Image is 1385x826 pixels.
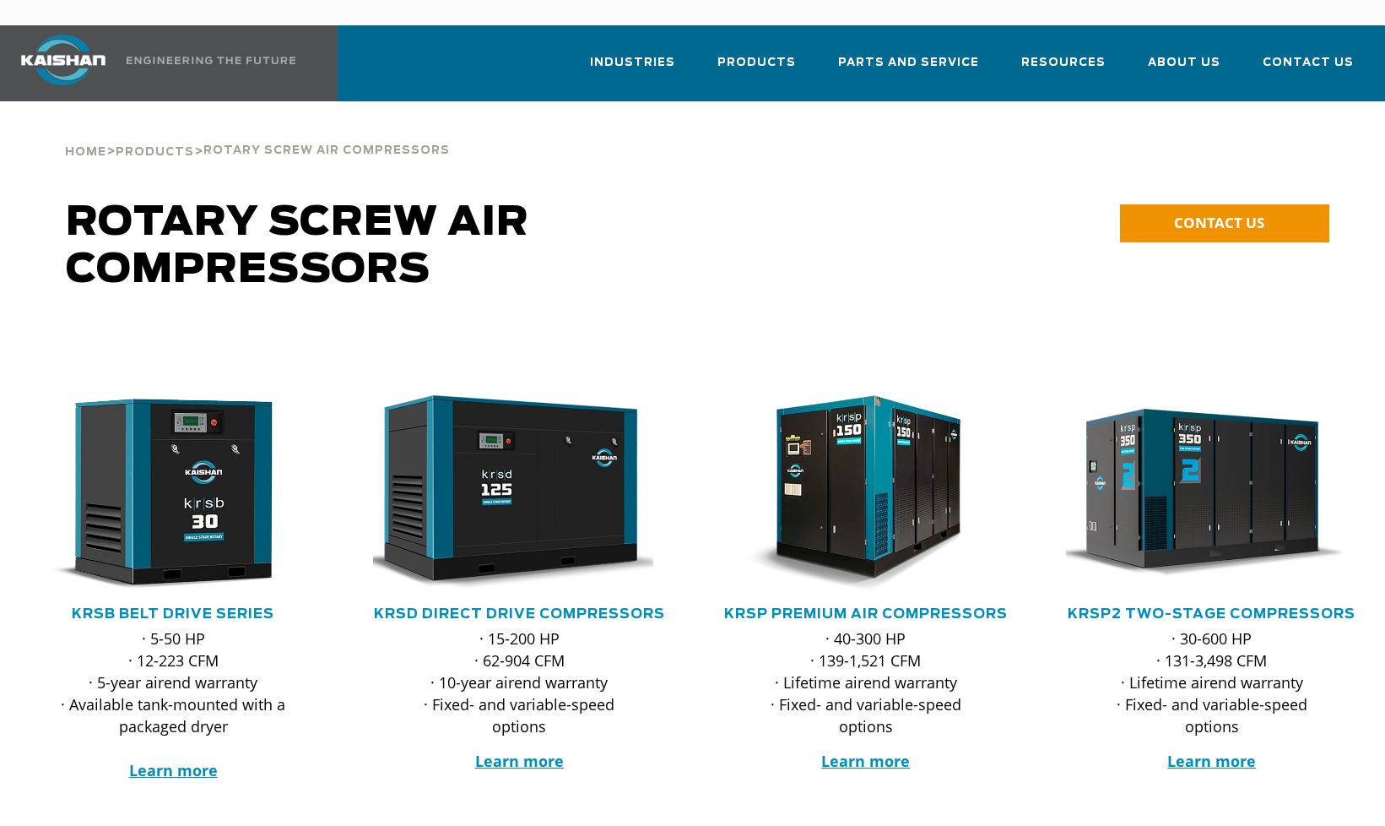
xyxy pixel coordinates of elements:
span: Products [116,147,194,158]
a: KRSP2 Two-Stage Compressors [1068,607,1355,621]
span: Rotary Screw Air Compressors [66,203,529,291]
img: krsp350 [1053,395,1346,592]
a: Learn more [475,751,564,771]
span: Contact Us [1263,53,1354,73]
p: · 40-300 HP · 139-1,521 CFM · Lifetime airend warranty · Fixed- and variable-speed options [754,628,978,737]
p: · 15-200 HP · 62-904 CFM · 10-year airend warranty · Fixed- and variable-speed options [407,628,631,737]
a: About Us [1148,41,1220,98]
a: Industries [590,41,675,98]
img: Engineering the future [127,57,295,64]
div: > > [65,101,450,166]
span: Home [65,147,106,158]
a: CONTACT US [1120,204,1329,242]
p: · 30-600 HP · 131-3,498 CFM · Lifetime airend warranty · Fixed- and variable-speed options [1100,628,1324,737]
img: krsb30 [14,395,307,592]
div: krsp150 [720,395,1012,592]
span: Industries [590,53,675,73]
a: Learn more [1167,751,1256,771]
span: Rotary Screw Air Compressors [203,145,450,156]
a: Learn more [821,751,910,771]
a: Contact Us [1263,41,1354,98]
a: Parts and Service [838,41,979,98]
a: Learn more [129,760,218,780]
a: KRSB Belt Drive Series [72,607,274,621]
div: krsp350 [1066,395,1358,592]
a: Home [65,144,106,159]
p: · 5-50 HP · 12-223 CFM · 5-year airend warranty · Available tank-mounted with a packaged dryer [61,628,285,781]
a: Products [717,41,796,98]
span: CONTACT US [1174,213,1264,232]
span: About Us [1148,53,1220,73]
a: KRSD Direct Drive Compressors [374,607,665,621]
img: krsp150 [707,395,1000,592]
a: Resources [1021,41,1106,98]
span: Resources [1021,53,1106,73]
a: Products [116,144,194,159]
span: Parts and Service [838,53,979,73]
div: krsd125 [373,395,665,592]
img: krsd125 [360,395,653,592]
span: Products [717,53,796,73]
a: KRSP Premium Air Compressors [724,607,1008,621]
div: krsb30 [27,395,319,592]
